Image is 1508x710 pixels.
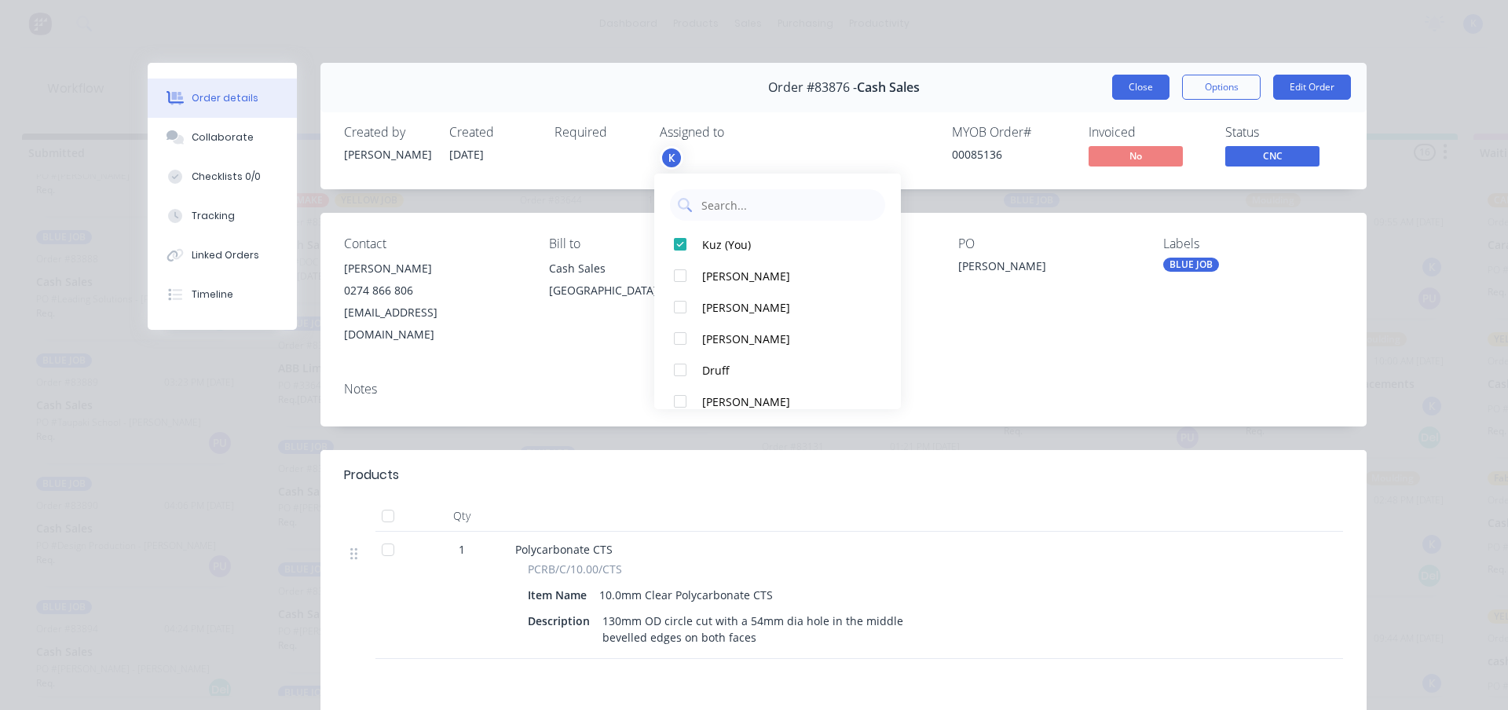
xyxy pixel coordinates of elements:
button: K [660,146,683,170]
div: Notes [344,382,1343,397]
div: Druff [702,362,868,379]
input: Search... [700,189,877,221]
div: Qty [415,500,509,532]
div: Timeline [192,287,233,302]
div: [PERSON_NAME] [702,299,868,316]
div: MYOB Order # [952,125,1070,140]
button: [PERSON_NAME] [654,291,901,323]
div: [PERSON_NAME] [702,331,868,347]
div: Required [555,125,641,140]
div: Invoiced [1089,125,1206,140]
div: Description [528,609,596,632]
div: 130mm OD circle cut with a 54mm dia hole in the middle bevelled edges on both faces [596,609,910,649]
div: Checklists 0/0 [192,170,261,184]
div: [PERSON_NAME] [344,258,524,280]
div: [PERSON_NAME] [958,258,1138,280]
div: Contact [344,236,524,251]
div: Status [1225,125,1343,140]
div: Item Name [528,584,593,606]
button: Options [1182,75,1261,100]
button: Close [1112,75,1169,100]
button: [PERSON_NAME] [654,323,901,354]
button: Checklists 0/0 [148,157,297,196]
span: Cash Sales [857,80,920,95]
button: Tracking [148,196,297,236]
div: Cash Sales[GEOGRAPHIC_DATA], [549,258,729,308]
div: 00085136 [952,146,1070,163]
span: No [1089,146,1183,166]
div: PO [958,236,1138,251]
button: Edit Order [1273,75,1351,100]
div: Tracking [192,209,235,223]
div: Collaborate [192,130,254,145]
div: BLUE JOB [1163,258,1219,272]
span: 1 [459,541,465,558]
div: 10.0mm Clear Polycarbonate CTS [593,584,779,606]
span: Polycarbonate CTS [515,542,613,557]
div: 0274 866 806 [344,280,524,302]
span: PCRB/C/10.00/CTS [528,561,622,577]
span: [DATE] [449,147,484,162]
button: [PERSON_NAME] [654,386,901,417]
span: Order #83876 - [768,80,857,95]
div: Products [344,466,399,485]
button: Order details [148,79,297,118]
button: Linked Orders [148,236,297,275]
div: Order details [192,91,258,105]
span: CNC [1225,146,1319,166]
div: Cash Sales [549,258,729,280]
div: [EMAIL_ADDRESS][DOMAIN_NAME] [344,302,524,346]
div: Bill to [549,236,729,251]
button: Timeline [148,275,297,314]
div: Created [449,125,536,140]
div: [GEOGRAPHIC_DATA], [549,280,729,302]
div: Kuz (You) [702,236,868,253]
div: [PERSON_NAME] [702,268,868,284]
div: [PERSON_NAME]0274 866 806[EMAIL_ADDRESS][DOMAIN_NAME] [344,258,524,346]
button: Druff [654,354,901,386]
div: Labels [1163,236,1343,251]
div: [PERSON_NAME] [702,393,868,410]
button: [PERSON_NAME] [654,260,901,291]
div: [PERSON_NAME] [344,146,430,163]
button: CNC [1225,146,1319,170]
div: Created by [344,125,430,140]
button: Kuz (You) [654,229,901,260]
button: Collaborate [148,118,297,157]
div: Linked Orders [192,248,259,262]
div: Assigned to [660,125,817,140]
